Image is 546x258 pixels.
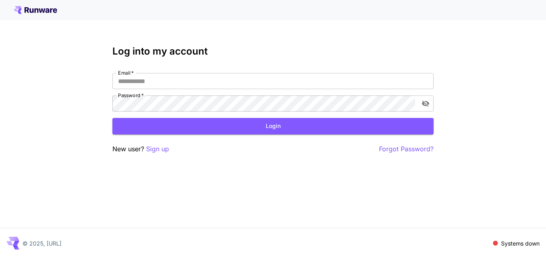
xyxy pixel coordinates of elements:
p: New user? [112,144,169,154]
button: Sign up [146,144,169,154]
button: Login [112,118,434,134]
label: Password [118,92,144,99]
button: toggle password visibility [418,96,433,111]
p: Systems down [501,239,540,248]
p: © 2025, [URL] [22,239,61,248]
label: Email [118,69,134,76]
button: Forgot Password? [379,144,434,154]
h3: Log into my account [112,46,434,57]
